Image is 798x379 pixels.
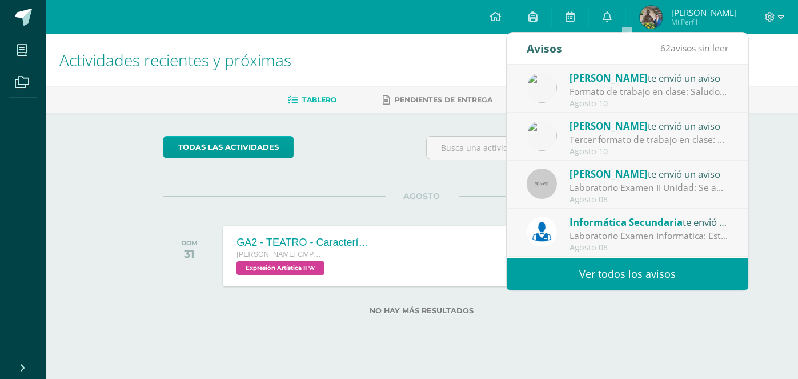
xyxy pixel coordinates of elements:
span: AGOSTO [386,191,459,201]
div: Tercer formato de trabajo en clase: Saludos jóvenes Les comparto el formato de trabajo que estare... [570,133,728,146]
input: Busca una actividad próxima aquí... [427,137,680,159]
span: Actividades recientes y próximas [59,49,291,71]
span: Expresión Artística II 'A' [236,261,324,275]
span: [PERSON_NAME] [570,119,648,133]
span: [PERSON_NAME] [570,71,648,85]
div: te envió un aviso [570,70,728,85]
div: 31 [181,247,198,261]
span: avisos sin leer [660,42,728,54]
div: Formato de trabajo en clase: Saludos jóvenes Por este medio les comparto el formato de trabajo qu... [570,85,728,98]
a: todas las Actividades [163,136,294,158]
div: GA2 - TEATRO - Características y elementos del teatro [236,237,374,249]
div: Avisos [527,33,562,64]
div: Agosto 08 [570,195,728,205]
div: te envió un aviso [570,118,728,133]
div: Agosto 10 [570,147,728,157]
img: 6dfd641176813817be49ede9ad67d1c4.png [527,121,557,151]
a: Ver todos los avisos [507,258,748,290]
span: Mi Perfil [671,17,737,27]
div: Laboratorio Examen Informatica: Estimados alumnos se les adjunta los laboratorio examen de la III... [570,229,728,242]
div: Agosto 10 [570,99,728,109]
span: [PERSON_NAME] [671,7,737,18]
img: 6ed6846fa57649245178fca9fc9a58dd.png [527,217,557,247]
div: Agosto 08 [570,243,728,253]
img: 60x60 [527,169,557,199]
div: te envió un aviso [570,214,728,229]
a: Pendientes de entrega [383,91,493,109]
label: No hay más resultados [163,306,680,315]
span: [PERSON_NAME] CMP Bachillerato en CCLL con Orientación en Computación [236,250,322,258]
span: Informática Secundaria [570,216,683,229]
span: Pendientes de entrega [395,95,493,104]
img: 6dfd641176813817be49ede9ad67d1c4.png [527,73,557,103]
a: Tablero [288,91,337,109]
div: Laboratorio Examen II Unidad: Se adjunta el laboratorio examen de la II Unidad para las clases de... [570,181,728,194]
span: [PERSON_NAME] [570,167,648,181]
div: DOM [181,239,198,247]
span: 62 [660,42,671,54]
span: Tablero [303,95,337,104]
img: 9f0d10eeb98f7228f393c0714d2f0f5b.png [640,6,663,29]
div: te envió un aviso [570,166,728,181]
